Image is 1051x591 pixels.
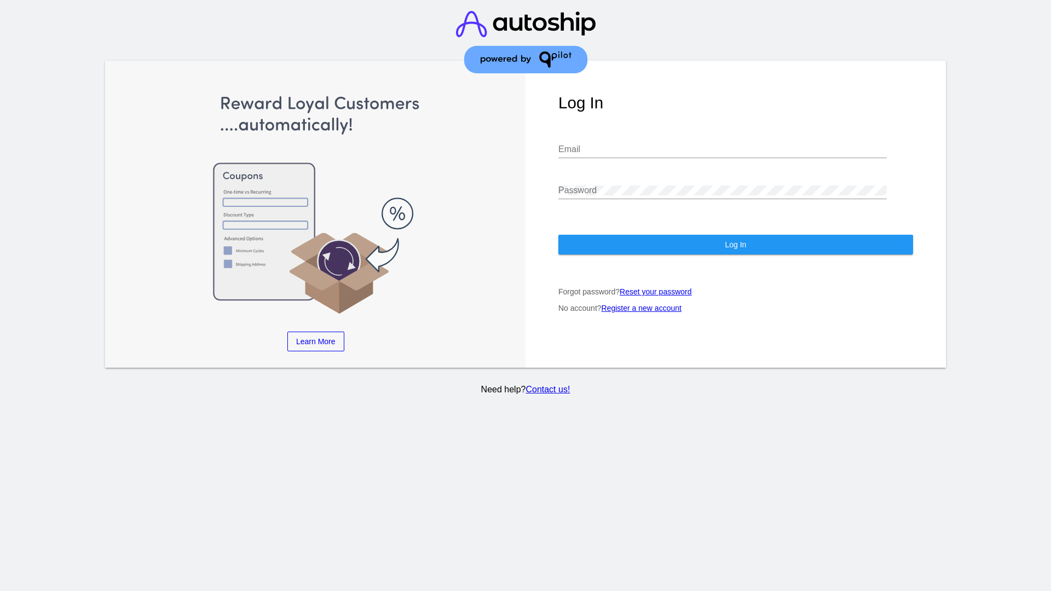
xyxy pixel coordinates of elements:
[558,144,887,154] input: Email
[602,304,682,312] a: Register a new account
[558,94,913,112] h1: Log In
[103,385,948,395] p: Need help?
[558,287,913,296] p: Forgot password?
[620,287,692,296] a: Reset your password
[558,235,913,254] button: Log In
[558,304,913,312] p: No account?
[287,332,344,351] a: Learn More
[138,94,493,315] img: Apply Coupons Automatically to Scheduled Orders with QPilot
[725,240,746,249] span: Log In
[296,337,336,346] span: Learn More
[525,385,570,394] a: Contact us!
